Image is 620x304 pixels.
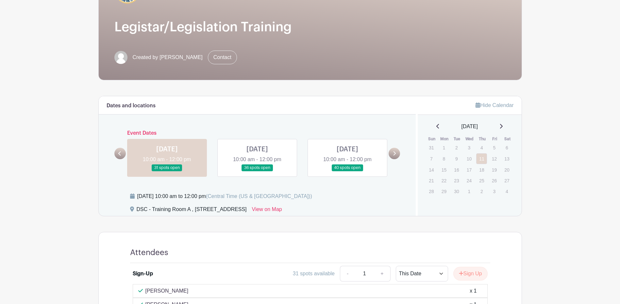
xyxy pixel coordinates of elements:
p: 20 [501,165,512,175]
p: 22 [439,175,449,186]
p: 6 [501,143,512,153]
th: Sat [501,136,514,142]
p: 5 [489,143,500,153]
p: 27 [501,175,512,186]
th: Fri [489,136,501,142]
h4: Attendees [130,248,168,257]
p: 16 [451,165,462,175]
p: 9 [451,154,462,164]
p: 1 [439,143,449,153]
span: (Central Time (US & [GEOGRAPHIC_DATA])) [206,193,312,199]
p: 14 [426,165,437,175]
p: 18 [476,165,487,175]
a: Hide Calendar [476,102,513,108]
a: 11 [476,153,487,164]
p: 4 [476,143,487,153]
p: 2 [451,143,462,153]
p: 3 [489,186,500,196]
a: - [340,266,355,281]
th: Thu [476,136,489,142]
p: 28 [426,186,437,196]
div: Sign-Up [133,270,153,278]
div: [DATE] 10:00 am to 12:00 pm [137,192,312,200]
p: [PERSON_NAME] [145,287,189,295]
p: 2 [476,186,487,196]
h6: Event Dates [126,130,389,136]
button: Sign Up [453,267,488,281]
p: 15 [439,165,449,175]
h1: Legistar/Legislation Training [114,19,506,35]
th: Wed [463,136,476,142]
p: 29 [439,186,449,196]
span: [DATE] [461,123,478,130]
p: 24 [464,175,475,186]
p: 26 [489,175,500,186]
div: x 1 [470,287,477,295]
a: View on Map [252,205,282,216]
p: 13 [501,154,512,164]
p: 4 [501,186,512,196]
div: DSC - Training Room A , [STREET_ADDRESS] [137,205,247,216]
th: Mon [438,136,451,142]
p: 23 [451,175,462,186]
p: 10 [464,154,475,164]
p: 12 [489,154,500,164]
p: 25 [476,175,487,186]
th: Tue [451,136,463,142]
p: 31 [426,143,437,153]
h6: Dates and locations [107,103,156,109]
p: 7 [426,154,437,164]
p: 1 [464,186,475,196]
p: 8 [439,154,449,164]
p: 3 [464,143,475,153]
p: 17 [464,165,475,175]
p: 30 [451,186,462,196]
a: Contact [208,51,237,64]
div: 31 spots available [293,270,335,278]
p: 19 [489,165,500,175]
p: 21 [426,175,437,186]
a: + [374,266,390,281]
span: Created by [PERSON_NAME] [133,53,203,61]
th: Sun [426,136,438,142]
img: default-ce2991bfa6775e67f084385cd625a349d9dcbb7a52a09fb2fda1e96e2d18dcdb.png [114,51,127,64]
